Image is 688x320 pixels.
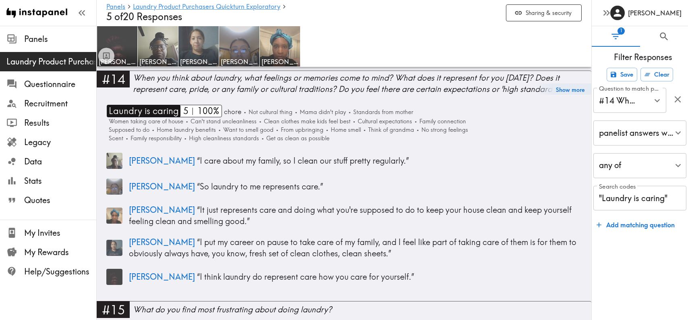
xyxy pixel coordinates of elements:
span: • [218,126,221,133]
span: Cultural expectations [356,117,412,126]
span: Questionnaire [24,79,96,90]
span: • [181,107,184,116]
span: Recruitment [24,98,96,109]
a: #14When you think about laundry, what feelings or memories come to mind? What does it represent f... [97,71,591,102]
span: Home laundry benefits [155,126,216,134]
span: Clean clothes make kids feel best [262,117,350,126]
button: Filter Responses [592,26,640,47]
span: [PERSON_NAME] [129,205,195,215]
button: Add matching question [593,217,678,233]
p: “ So laundry to me represents care. ” [129,181,582,192]
span: • [152,126,154,133]
span: [PERSON_NAME] [139,57,176,66]
span: • [348,108,351,116]
a: [PERSON_NAME] [97,26,138,67]
label: Search codes [599,182,636,191]
img: Panelist thumbnail [106,269,122,285]
span: Family connection [417,117,466,126]
p: “ I think laundry do represent care how you care for yourself. ” [129,271,582,283]
button: Sharing & security [506,4,582,22]
span: Help/Suggestions [24,266,96,277]
a: [PERSON_NAME] [219,26,260,67]
span: [PERSON_NAME] [129,181,195,191]
span: Can't stand uncleanliness [189,117,257,126]
div: What do you find most frustrating about doing laundry? [133,304,591,315]
span: • [326,126,328,133]
button: Open [651,94,663,107]
span: Get as clean as possible [264,134,329,143]
label: Question to match panelists on [599,84,662,93]
span: My Invites [24,227,96,239]
span: Data [24,156,96,167]
p: “ It just represents care and doing what you're supposed to do to keep your house clean and keep ... [129,204,582,227]
span: Filter Responses [598,52,688,63]
span: • [259,118,261,125]
span: [PERSON_NAME] [129,237,195,247]
span: • [261,135,264,142]
span: [PERSON_NAME] [261,57,298,66]
a: Laundry Product Purchasers Quickturn Exploratory [133,3,280,11]
span: [PERSON_NAME] [129,272,195,282]
div: #15 [97,301,130,318]
a: [PERSON_NAME] [178,26,219,67]
div: panelist answers with [593,121,686,145]
span: No strong feelings [419,126,468,134]
span: • [414,118,417,125]
button: Clear all filters [640,68,673,81]
span: • [353,118,355,125]
span: • [126,135,128,142]
a: Panelist thumbnail[PERSON_NAME] “I put my career on pause to take care of my family, and I feel l... [106,233,582,262]
a: Panelist thumbnail[PERSON_NAME] “So laundry to me represents care.” [106,175,582,198]
div: #14 [97,71,130,87]
a: Panelist thumbnail[PERSON_NAME] “I care about my family, so I clean our stuff pretty regularly.” [106,150,582,172]
span: Women taking care of house [107,117,183,126]
div: any of [593,153,686,178]
span: From upbringing [279,126,323,134]
span: • [363,126,366,133]
button: Save filters [607,68,637,81]
span: Not cultural thing [247,108,292,116]
span: [PERSON_NAME] [221,57,258,66]
span: Want to smell good [221,126,274,134]
img: Panelist thumbnail [106,208,122,224]
div: When you think about laundry, what feelings or memories come to mind? What does it represent for ... [133,72,591,95]
span: Scent [107,134,123,143]
span: Supposed to do [107,126,149,134]
span: Legacy [24,137,96,148]
span: • [276,126,278,133]
span: Quotes [24,195,96,206]
span: Search [659,31,669,42]
img: Panelist thumbnail [106,153,122,169]
span: Panels [24,33,96,45]
span: High cleanliness standards [187,134,259,143]
span: Standards from mother [351,108,413,116]
span: Laundry is caring [107,105,179,117]
span: My Rewards [24,247,96,258]
button: Toggle between responses and questions [98,48,114,64]
a: [PERSON_NAME] [260,26,300,67]
span: Laundry Product Purchasers Quickturn Exploratory [6,56,96,67]
a: [PERSON_NAME] [138,26,178,67]
a: Panelist thumbnail[PERSON_NAME] “I think laundry do represent care how you care for yourself.” [106,266,582,288]
span: • [295,108,297,116]
a: Panelist thumbnail[PERSON_NAME] “It just represents care and doing what you're supposed to do to ... [106,201,582,230]
p: “ I put my career on pause to take care of my family, and I feel like part of taking care of them... [129,237,582,259]
span: Think of grandma [366,126,414,134]
span: [PERSON_NAME] [129,156,195,166]
p: “ I care about my family, so I clean our stuff pretty regularly. ” [129,155,582,166]
span: • [244,108,246,116]
span: • [186,118,188,125]
span: 5 of [106,11,123,23]
span: • [417,126,419,133]
span: Family responsibility [128,134,182,143]
span: 20 Responses [123,11,182,23]
span: Results [24,117,96,129]
span: • [184,135,187,142]
button: Show more [556,84,585,96]
a: Panels [106,3,125,11]
img: Panelist thumbnail [106,179,122,195]
span: Just another chore [184,107,241,116]
span: 1 [618,27,625,35]
span: Stats [24,175,96,187]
